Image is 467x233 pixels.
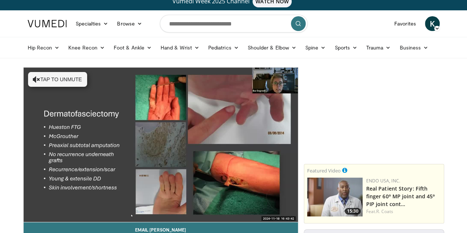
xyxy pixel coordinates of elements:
[113,16,147,31] a: Browse
[23,40,64,55] a: Hip Recon
[307,178,363,216] a: 15:30
[366,208,441,215] div: Feat.
[156,40,204,55] a: Hand & Wrist
[64,40,109,55] a: Knee Recon
[395,40,433,55] a: Business
[376,208,393,215] a: R. Coats
[301,40,330,55] a: Spine
[345,208,361,215] span: 15:30
[28,20,67,27] img: VuMedi Logo
[319,67,429,160] iframe: Advertisement
[366,178,400,184] a: Endo USA, Inc.
[160,15,308,32] input: Search topics, interventions
[109,40,156,55] a: Foot & Ankle
[362,40,395,55] a: Trauma
[366,185,435,208] a: Real Patient Story: Fifth finger 60° MP joint and 45° PIP joint cont…
[390,16,420,31] a: Favorites
[71,16,113,31] a: Specialties
[425,16,440,31] a: K
[307,167,341,174] small: Featured Video
[307,178,363,216] img: 55d69904-dd48-4cb8-9c2d-9fd278397143.150x105_q85_crop-smart_upscale.jpg
[330,40,362,55] a: Sports
[24,68,298,222] video-js: Video Player
[204,40,243,55] a: Pediatrics
[28,72,87,87] button: Tap to unmute
[243,40,301,55] a: Shoulder & Elbow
